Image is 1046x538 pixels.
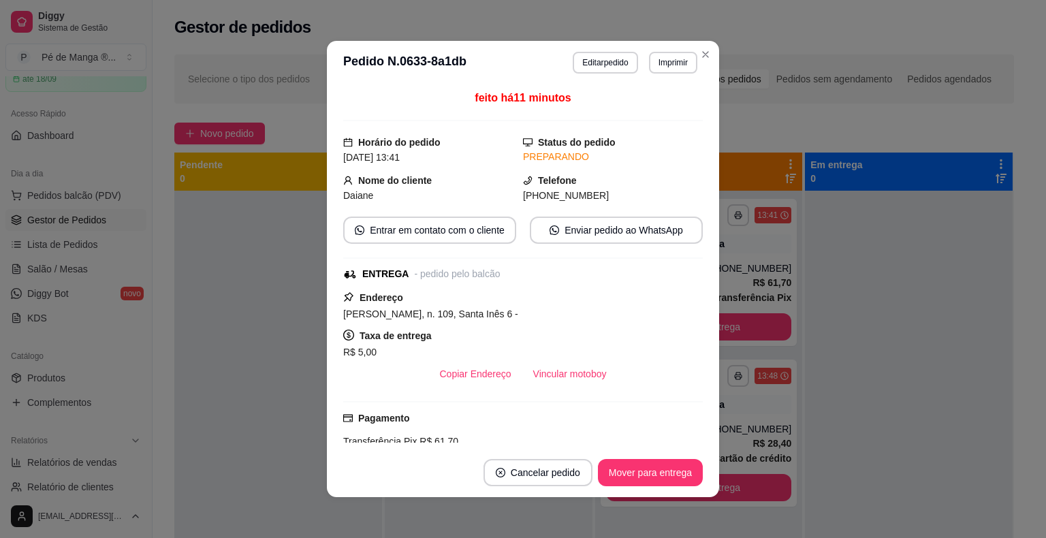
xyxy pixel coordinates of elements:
button: Editarpedido [573,52,637,74]
span: R$ 61,70 [417,436,458,447]
span: Transferência Pix [343,436,417,447]
button: close-circleCancelar pedido [484,459,592,486]
strong: Pagamento [358,413,409,424]
span: [DATE] 13:41 [343,152,400,163]
strong: Endereço [360,292,403,303]
span: phone [523,176,533,185]
h3: Pedido N. 0633-8a1db [343,52,466,74]
button: Copiar Endereço [429,360,522,387]
button: Imprimir [649,52,697,74]
strong: Taxa de entrega [360,330,432,341]
button: whats-appEnviar pedido ao WhatsApp [530,217,703,244]
button: Close [695,44,716,65]
span: desktop [523,138,533,147]
strong: Nome do cliente [358,175,432,186]
button: Mover para entrega [598,459,703,486]
span: [PHONE_NUMBER] [523,190,609,201]
span: Daiane [343,190,373,201]
div: - pedido pelo balcão [414,267,500,281]
button: whats-appEntrar em contato com o cliente [343,217,516,244]
span: close-circle [496,468,505,477]
span: calendar [343,138,353,147]
div: PREPARANDO [523,150,703,164]
span: [PERSON_NAME], n. 109, Santa Inês 6 - [343,308,518,319]
span: whats-app [550,225,559,235]
span: R$ 5,00 [343,347,377,358]
strong: Telefone [538,175,577,186]
strong: Status do pedido [538,137,616,148]
div: ENTREGA [362,267,409,281]
span: dollar [343,330,354,341]
span: credit-card [343,413,353,423]
span: whats-app [355,225,364,235]
strong: Horário do pedido [358,137,441,148]
span: pushpin [343,291,354,302]
span: feito há 11 minutos [475,92,571,104]
span: user [343,176,353,185]
button: Vincular motoboy [522,360,618,387]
